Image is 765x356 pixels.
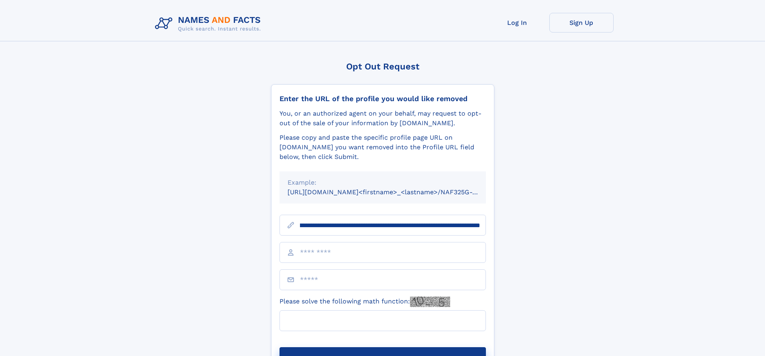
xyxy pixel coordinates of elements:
[288,188,501,196] small: [URL][DOMAIN_NAME]<firstname>_<lastname>/NAF325G-xxxxxxxx
[279,109,486,128] div: You, or an authorized agent on your behalf, may request to opt-out of the sale of your informatio...
[279,94,486,103] div: Enter the URL of the profile you would like removed
[271,61,494,71] div: Opt Out Request
[485,13,549,33] a: Log In
[279,133,486,162] div: Please copy and paste the specific profile page URL on [DOMAIN_NAME] you want removed into the Pr...
[279,297,450,307] label: Please solve the following math function:
[288,178,478,187] div: Example:
[152,13,267,35] img: Logo Names and Facts
[549,13,614,33] a: Sign Up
